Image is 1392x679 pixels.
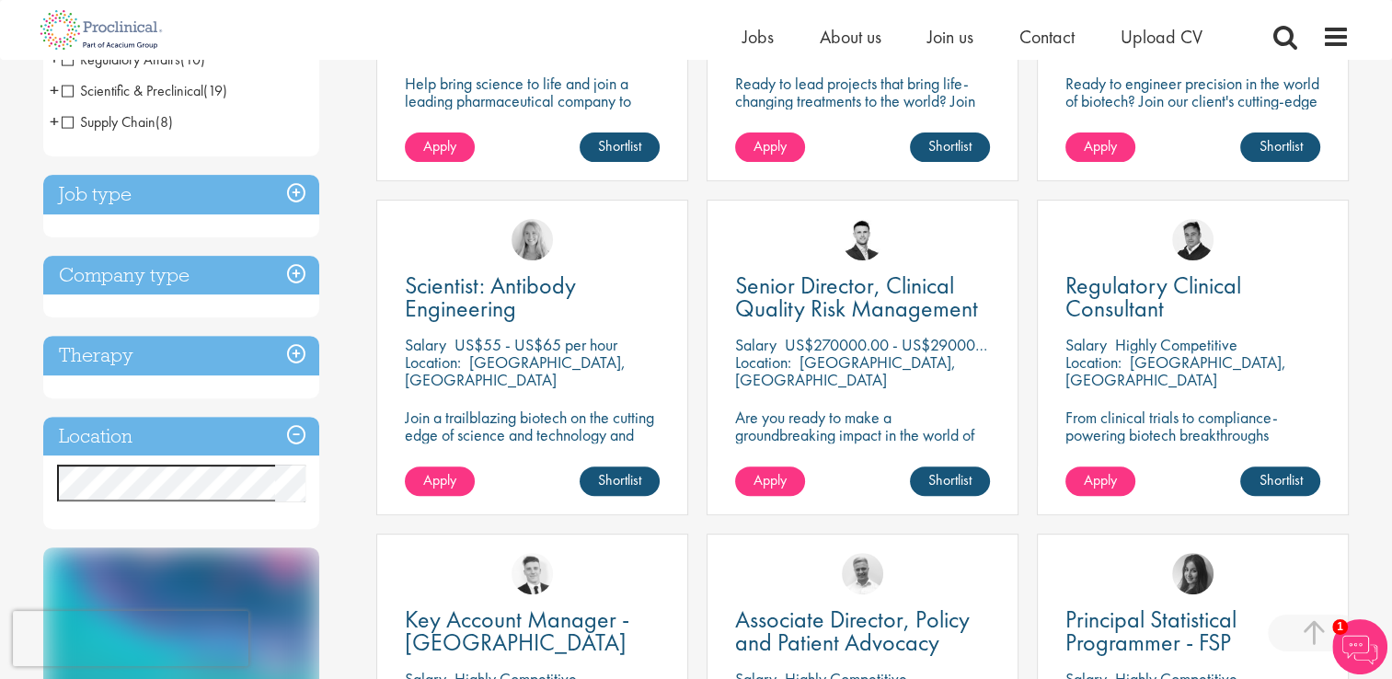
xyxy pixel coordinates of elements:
span: Principal Statistical Programmer - FSP [1065,604,1237,658]
a: Shortlist [580,132,660,162]
span: Scientific & Preclinical [62,81,203,100]
a: Jobs [742,25,774,49]
a: Join us [927,25,973,49]
span: Salary [1065,334,1107,355]
a: Apply [1065,466,1135,496]
h3: Job type [43,175,319,214]
a: Apply [735,466,805,496]
span: (19) [203,81,227,100]
span: + [50,76,59,104]
a: Apply [1065,132,1135,162]
span: Salary [405,334,446,355]
span: Scientific & Preclinical [62,81,227,100]
span: Apply [423,136,456,155]
a: Apply [405,466,475,496]
span: Apply [754,470,787,489]
a: Principal Statistical Programmer - FSP [1065,608,1320,654]
span: Scientist: Antibody Engineering [405,270,576,324]
p: Highly Competitive [1115,334,1237,355]
span: Regulatory Clinical Consultant [1065,270,1241,324]
img: Peter Duvall [1172,219,1214,260]
a: Shortlist [580,466,660,496]
a: Contact [1019,25,1075,49]
img: Joshua Bye [842,553,883,594]
p: US$270000.00 - US$290000.00 per annum [785,334,1076,355]
span: Associate Director, Policy and Patient Advocacy [735,604,970,658]
span: Supply Chain [62,112,155,132]
span: Apply [423,470,456,489]
p: [GEOGRAPHIC_DATA], [GEOGRAPHIC_DATA] [735,351,956,390]
span: + [50,108,59,135]
p: Join a trailblazing biotech on the cutting edge of science and technology and make a change in th... [405,409,660,478]
a: Apply [405,132,475,162]
span: Apply [1084,470,1117,489]
span: 1 [1332,619,1348,635]
p: Help bring science to life and join a leading pharmaceutical company to play a key role in delive... [405,75,660,162]
a: Shortlist [910,466,990,496]
a: Shortlist [910,132,990,162]
span: Location: [735,351,791,373]
span: (8) [155,112,173,132]
p: US$55 - US$65 per hour [454,334,617,355]
a: Regulatory Clinical Consultant [1065,274,1320,320]
h3: Company type [43,256,319,295]
span: Apply [1084,136,1117,155]
a: Senior Director, Clinical Quality Risk Management [735,274,990,320]
p: Are you ready to make a groundbreaking impact in the world of biotechnology? Join a growing compa... [735,409,990,496]
p: Ready to engineer precision in the world of biotech? Join our client's cutting-edge team and play... [1065,75,1320,162]
h3: Therapy [43,336,319,375]
h3: Location [43,417,319,456]
a: Scientist: Antibody Engineering [405,274,660,320]
a: Key Account Manager - [GEOGRAPHIC_DATA] [405,608,660,654]
span: Key Account Manager - [GEOGRAPHIC_DATA] [405,604,629,658]
p: [GEOGRAPHIC_DATA], [GEOGRAPHIC_DATA] [1065,351,1286,390]
span: Senior Director, Clinical Quality Risk Management [735,270,978,324]
a: Shortlist [1240,466,1320,496]
p: From clinical trials to compliance-powering biotech breakthroughs remotely, where precision meets... [1065,409,1320,478]
p: Ready to lead projects that bring life-changing treatments to the world? Join our client at the f... [735,75,990,162]
span: Salary [735,334,777,355]
img: Nicolas Daniel [512,553,553,594]
a: Upload CV [1121,25,1202,49]
span: Location: [1065,351,1122,373]
img: Chatbot [1332,619,1387,674]
iframe: reCAPTCHA [13,611,248,666]
a: Apply [735,132,805,162]
a: About us [820,25,881,49]
span: Location: [405,351,461,373]
a: Shortlist [1240,132,1320,162]
img: Heidi Hennigan [1172,553,1214,594]
a: Associate Director, Policy and Patient Advocacy [735,608,990,654]
span: Supply Chain [62,112,173,132]
p: [GEOGRAPHIC_DATA], [GEOGRAPHIC_DATA] [405,351,626,390]
img: Joshua Godden [842,219,883,260]
img: Shannon Briggs [512,219,553,260]
span: Apply [754,136,787,155]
